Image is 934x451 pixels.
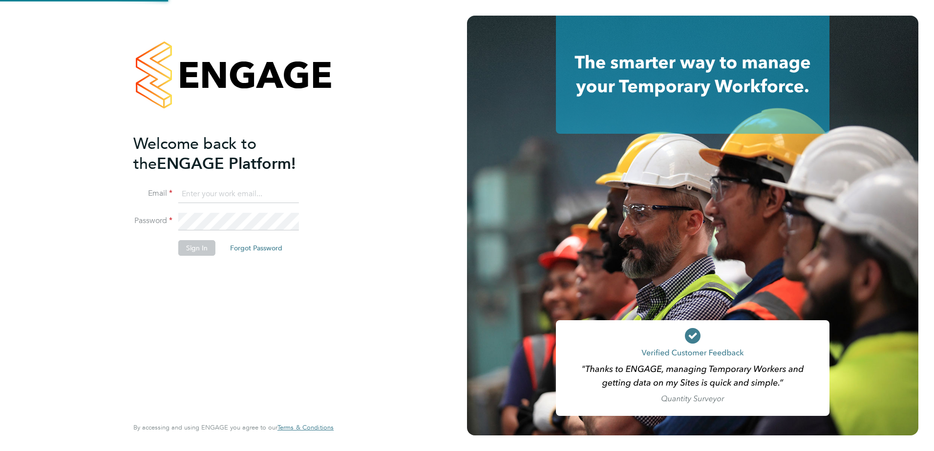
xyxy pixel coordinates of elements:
label: Password [133,216,172,226]
h2: ENGAGE Platform! [133,134,324,174]
label: Email [133,188,172,199]
span: By accessing and using ENGAGE you agree to our [133,423,334,431]
input: Enter your work email... [178,185,299,203]
span: Terms & Conditions [277,423,334,431]
a: Terms & Conditions [277,424,334,431]
button: Forgot Password [222,240,290,256]
button: Sign In [178,240,215,256]
span: Welcome back to the [133,134,256,173]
